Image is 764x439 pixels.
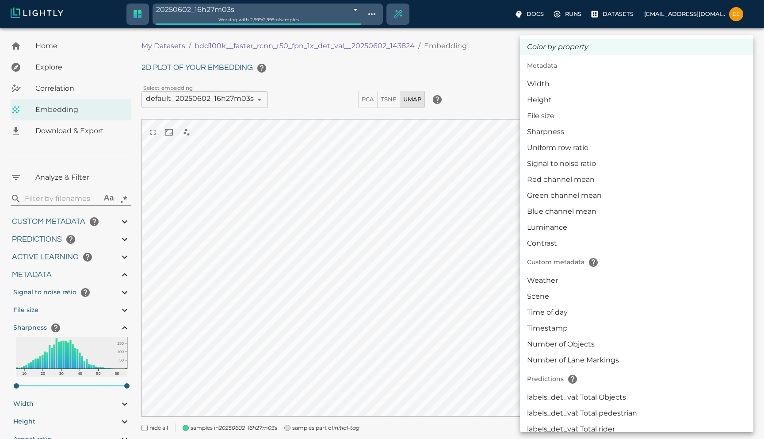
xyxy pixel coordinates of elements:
[520,76,753,92] li: Width
[520,92,753,108] li: Height
[520,219,753,235] li: Luminance
[520,389,753,405] li: labels_det_val: Total Objects
[520,140,753,156] li: Uniform row ratio
[520,289,753,304] li: Scene
[520,304,753,320] li: Time of day
[520,204,753,219] li: Blue channel mean
[520,124,753,140] li: Sharpness
[564,370,581,388] button: help
[520,273,753,289] li: Weather
[520,188,753,204] li: Green channel mean
[527,42,588,52] i: Color by property
[520,55,753,76] li: Metadata
[520,368,753,389] li: Predictions
[584,254,602,271] button: help
[520,172,753,188] li: Red channel mean
[520,352,753,368] li: Number of Lane Markings
[520,336,753,352] li: Number of Objects
[520,320,753,336] li: Timestamp
[520,421,753,437] li: labels_det_val: Total rider
[520,156,753,172] li: Signal to noise ratio
[520,405,753,421] li: labels_det_val: Total pedestrian
[520,108,753,124] li: File size
[520,235,753,251] li: Contrast
[520,251,753,273] li: Custom metadata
